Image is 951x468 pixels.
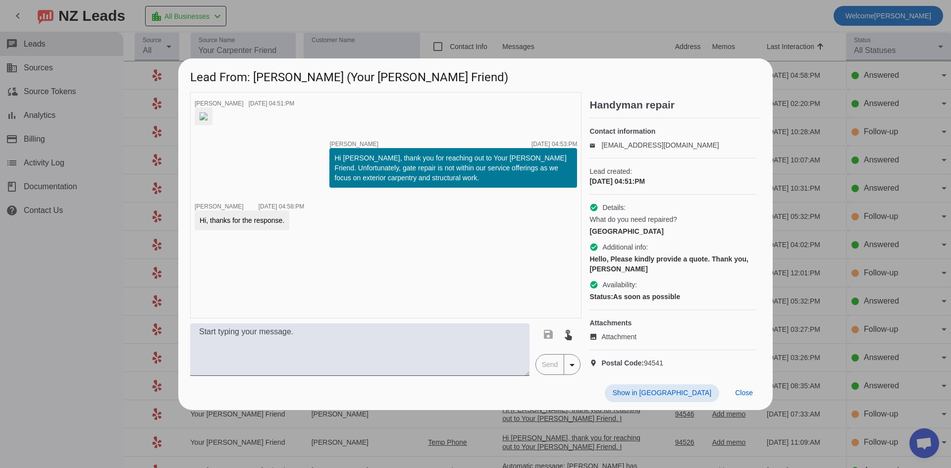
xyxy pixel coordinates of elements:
mat-icon: arrow_drop_down [566,359,578,371]
span: Lead created: [589,166,757,176]
span: [PERSON_NAME] [195,100,244,107]
span: Show in [GEOGRAPHIC_DATA] [613,389,711,397]
div: [DATE] 04:51:PM [589,176,757,186]
mat-icon: check_circle [589,243,598,252]
h4: Contact information [589,126,757,136]
div: [DATE] 04:53:PM [531,141,577,147]
strong: Postal Code: [601,359,644,367]
span: Details: [602,203,626,212]
span: Additional info: [602,242,648,252]
span: [PERSON_NAME] [195,203,244,210]
a: [EMAIL_ADDRESS][DOMAIN_NAME] [601,141,719,149]
h1: Lead From: [PERSON_NAME] (Your [PERSON_NAME] Friend) [178,58,773,92]
img: RGlpxDffirsFIKgpXnwaVQ [200,112,208,120]
span: Attachment [601,332,636,342]
div: Hi [PERSON_NAME], thank you for reaching out to Your [PERSON_NAME] Friend. Unfortunately, gate re... [334,153,572,183]
div: Hi, thanks for the response. [200,215,284,225]
div: [DATE] 04:58:PM [259,204,304,209]
mat-icon: check_circle [589,203,598,212]
span: [PERSON_NAME] [329,141,378,147]
span: Close [735,389,753,397]
a: Attachment [589,332,757,342]
span: Availability: [602,280,637,290]
mat-icon: email [589,143,601,148]
mat-icon: check_circle [589,280,598,289]
mat-icon: touch_app [562,328,574,340]
div: As soon as possible [589,292,757,302]
div: Hello, Please kindly provide a quote. Thank you, [PERSON_NAME] [589,254,757,274]
div: [DATE] 04:51:PM [249,101,294,106]
div: [GEOGRAPHIC_DATA] [589,226,757,236]
span: What do you need repaired? [589,214,677,224]
mat-icon: image [589,333,601,341]
mat-icon: location_on [589,359,601,367]
button: Close [727,384,761,402]
h4: Attachments [589,318,757,328]
h2: Handyman repair [589,100,761,110]
button: Show in [GEOGRAPHIC_DATA] [605,384,719,402]
span: 94541 [601,358,663,368]
strong: Status: [589,293,613,301]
